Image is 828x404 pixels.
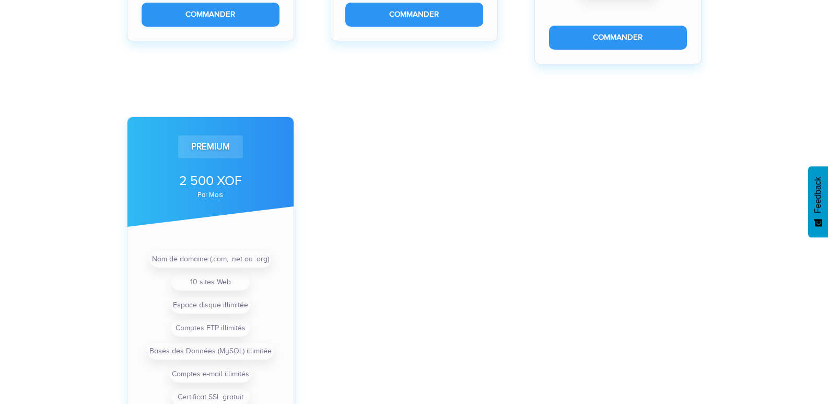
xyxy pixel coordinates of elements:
[142,3,279,26] button: Commander
[549,26,687,49] button: Commander
[171,274,250,291] li: 10 sites Web
[170,366,251,383] li: Comptes e-mail illimités
[171,297,250,314] li: Espace disque illimitée
[147,343,274,360] li: Bases des Données (MySQL) illimitée
[150,251,271,268] li: Nom de domaine (.com, .net ou .org)
[345,3,483,26] button: Commander
[142,171,279,190] div: 2 500 XOF
[776,352,815,391] iframe: Drift Widget Chat Controller
[171,320,250,337] li: Comptes FTP illimités
[142,192,279,198] div: par mois
[808,166,828,237] button: Feedback - Afficher l’enquête
[178,135,243,158] div: Premium
[813,177,823,213] span: Feedback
